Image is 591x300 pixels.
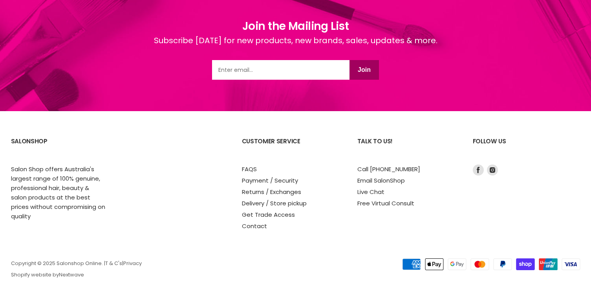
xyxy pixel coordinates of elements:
[154,35,437,60] div: Subscribe [DATE] for new products, new brands, sales, updates & more.
[11,261,348,278] p: Copyright © 2025 Salonshop Online. | | Shopify website by
[242,165,257,173] a: FAQS
[154,18,437,35] h1: Join the Mailing List
[357,165,420,173] a: Call [PHONE_NUMBER]
[473,132,580,164] h2: Follow us
[59,271,84,278] a: Nextwave
[242,132,342,164] h2: Customer Service
[242,188,301,196] a: Returns / Exchanges
[11,132,111,164] h2: SalonShop
[11,165,105,221] p: Salon Shop offers Australia's largest range of 100% genuine, professional hair, beauty & salon pr...
[123,260,142,267] a: Privacy
[242,210,295,219] a: Get Trade Access
[242,222,267,230] a: Contact
[242,199,307,207] a: Delivery / Store pickup
[357,132,457,164] h2: Talk to us!
[212,60,349,80] input: Email
[357,188,384,196] a: Live Chat
[105,260,122,267] a: T & C's
[357,199,414,207] a: Free Virtual Consult
[357,176,405,185] a: Email SalonShop
[349,60,379,80] button: Join
[242,176,298,185] a: Payment / Security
